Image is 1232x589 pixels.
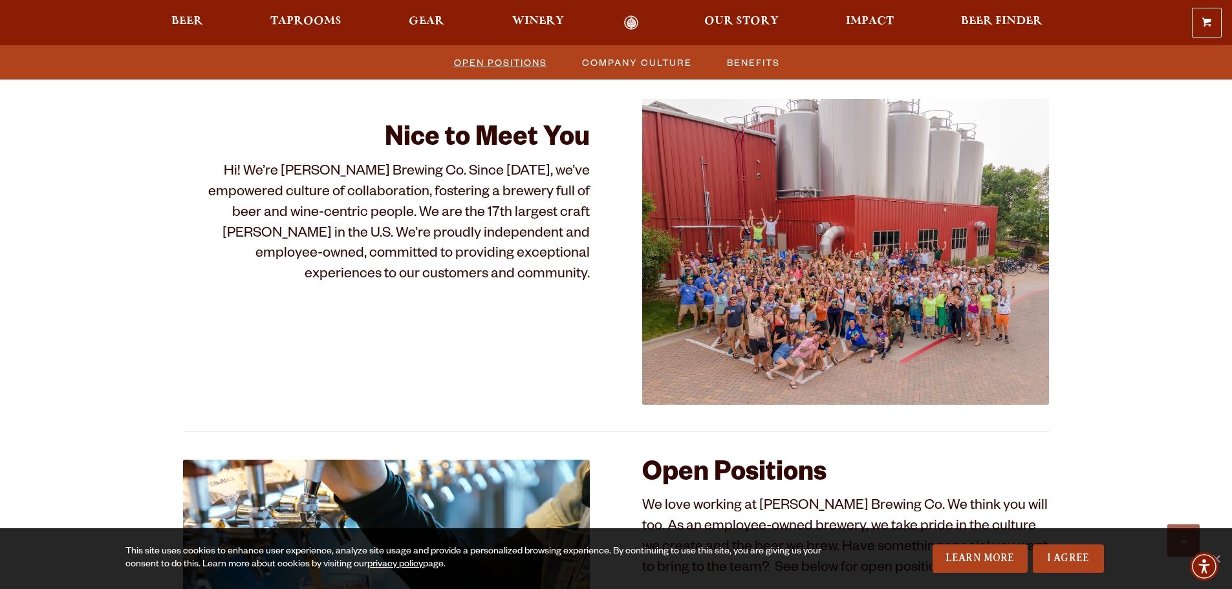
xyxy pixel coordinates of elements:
[262,16,350,30] a: Taprooms
[183,125,590,156] h2: Nice to Meet You
[367,560,423,570] a: privacy policy
[409,16,444,27] span: Gear
[933,544,1028,573] a: Learn More
[642,460,1050,491] h2: Open Positions
[512,16,564,27] span: Winery
[727,53,780,72] span: Benefits
[953,16,1051,30] a: Beer Finder
[642,497,1050,580] p: We love working at [PERSON_NAME] Brewing Co. We think you will too. As an employee-owned brewery,...
[582,53,692,72] span: Company Culture
[838,16,902,30] a: Impact
[1190,552,1218,581] div: Accessibility Menu
[125,546,826,572] div: This site uses cookies to enhance user experience, analyze site usage and provide a personalized ...
[446,53,554,72] a: Open Positions
[574,53,698,72] a: Company Culture
[454,53,547,72] span: Open Positions
[704,16,779,27] span: Our Story
[607,16,656,30] a: Odell Home
[400,16,453,30] a: Gear
[171,16,203,27] span: Beer
[719,53,786,72] a: Benefits
[642,99,1050,404] img: 51399232252_e3c7efc701_k (2)
[504,16,572,30] a: Winery
[1033,544,1104,573] a: I Agree
[208,165,590,284] span: Hi! We’re [PERSON_NAME] Brewing Co. Since [DATE], we’ve empowered culture of collaboration, foste...
[1167,524,1200,557] a: Scroll to top
[846,16,894,27] span: Impact
[270,16,341,27] span: Taprooms
[163,16,211,30] a: Beer
[961,16,1043,27] span: Beer Finder
[696,16,787,30] a: Our Story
